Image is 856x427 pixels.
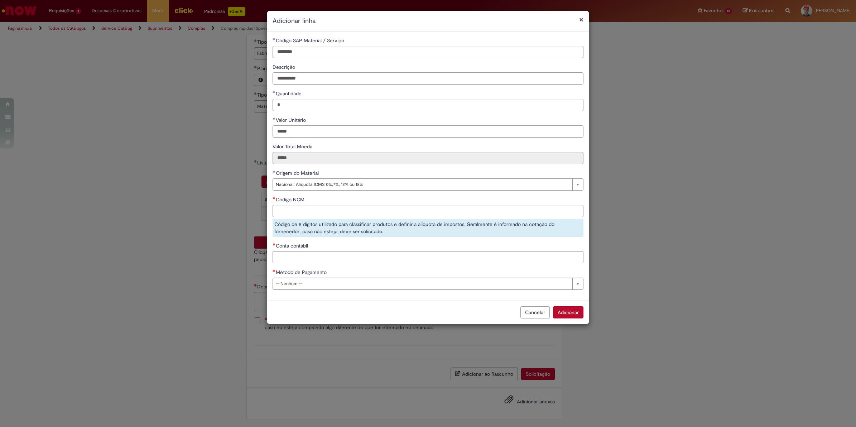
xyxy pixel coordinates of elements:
[276,90,303,97] span: Quantidade
[273,143,314,150] span: Somente leitura - Valor Total Moeda
[276,269,328,275] span: Método de Pagamento
[276,278,569,289] span: -- Nenhum --
[273,269,276,272] span: Necessários
[276,37,346,44] span: Código SAP Material / Serviço
[276,196,306,203] span: Código NCM
[276,243,309,249] span: Conta contábil
[273,152,583,164] input: Valor Total Moeda
[273,219,583,237] div: Código de 8 dígitos utilizado para classificar produtos e definir a alíquota de impostos. Geralme...
[520,306,550,318] button: Cancelar
[273,91,276,93] span: Obrigatório Preenchido
[273,197,276,200] span: Necessários
[276,117,307,123] span: Valor Unitário
[276,179,569,190] span: Nacional: Alíquota ICMS 0%,7%, 12% ou 18%
[273,170,276,173] span: Obrigatório Preenchido
[553,306,583,318] button: Adicionar
[273,72,583,85] input: Descrição
[273,251,583,263] input: Conta contábil
[273,125,583,138] input: Valor Unitário
[273,99,583,111] input: Quantidade
[273,38,276,40] span: Obrigatório Preenchido
[273,46,583,58] input: Código SAP Material / Serviço
[273,117,276,120] span: Obrigatório Preenchido
[579,16,583,23] button: Fechar modal
[273,205,583,217] input: Código NCM
[273,64,297,70] span: Descrição
[273,243,276,246] span: Necessários
[276,170,320,176] span: Origem do Material
[273,16,583,26] h2: Adicionar linha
